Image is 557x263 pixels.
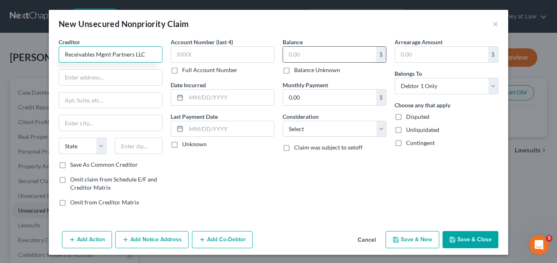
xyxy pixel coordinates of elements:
button: Save & New [386,231,439,248]
span: Omit claim from Schedule E/F and Creditor Matrix [70,176,157,191]
input: Search creditor by name... [59,46,162,63]
button: Add Co-Debtor [192,231,253,248]
span: Creditor [59,39,80,45]
label: Save As Common Creditor [70,161,138,169]
input: XXXX [171,46,274,63]
input: Enter city... [59,115,162,131]
label: Choose any that apply [395,101,450,109]
button: × [493,19,498,29]
div: New Unsecured Nonpriority Claim [59,18,189,29]
button: Add Notice Address [115,231,189,248]
input: 0.00 [283,90,376,105]
label: Date Incurred [171,81,206,89]
div: $ [376,47,386,62]
span: Unliquidated [406,126,439,133]
label: Monthly Payment [283,81,328,89]
button: Save & Close [443,231,498,248]
input: MM/DD/YYYY [186,121,274,137]
label: Arrearage Amount [395,38,443,46]
label: Balance [283,38,303,46]
label: Full Account Number [182,66,237,74]
span: Belongs To [395,70,422,77]
input: MM/DD/YYYY [186,90,274,105]
input: Enter address... [59,70,162,85]
span: Contingent [406,139,435,146]
span: Omit from Creditor Matrix [70,199,139,206]
label: Account Number (last 4) [171,38,233,46]
input: Enter zip... [115,138,163,154]
div: $ [376,90,386,105]
label: Balance Unknown [294,66,340,74]
div: $ [488,47,498,62]
input: Apt, Suite, etc... [59,93,162,108]
input: 0.00 [395,47,488,62]
label: Unknown [182,140,207,148]
span: Disputed [406,113,429,120]
span: Claim was subject to setoff [294,144,363,151]
button: Cancel [351,232,382,248]
input: 0.00 [283,47,376,62]
label: Consideration [283,112,319,121]
button: Add Action [62,231,112,248]
iframe: Intercom live chat [529,235,549,255]
span: 5 [546,235,552,242]
label: Last Payment Date [171,112,218,121]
